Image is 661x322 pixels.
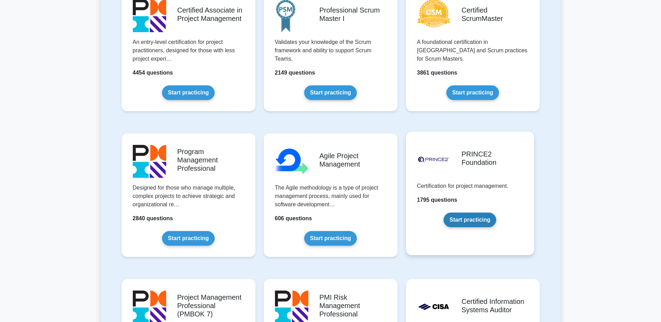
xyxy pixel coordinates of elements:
a: Start practicing [162,85,215,100]
a: Start practicing [444,213,496,227]
a: Start practicing [304,85,357,100]
a: Start practicing [162,231,215,246]
a: Start practicing [446,85,499,100]
a: Start practicing [304,231,357,246]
